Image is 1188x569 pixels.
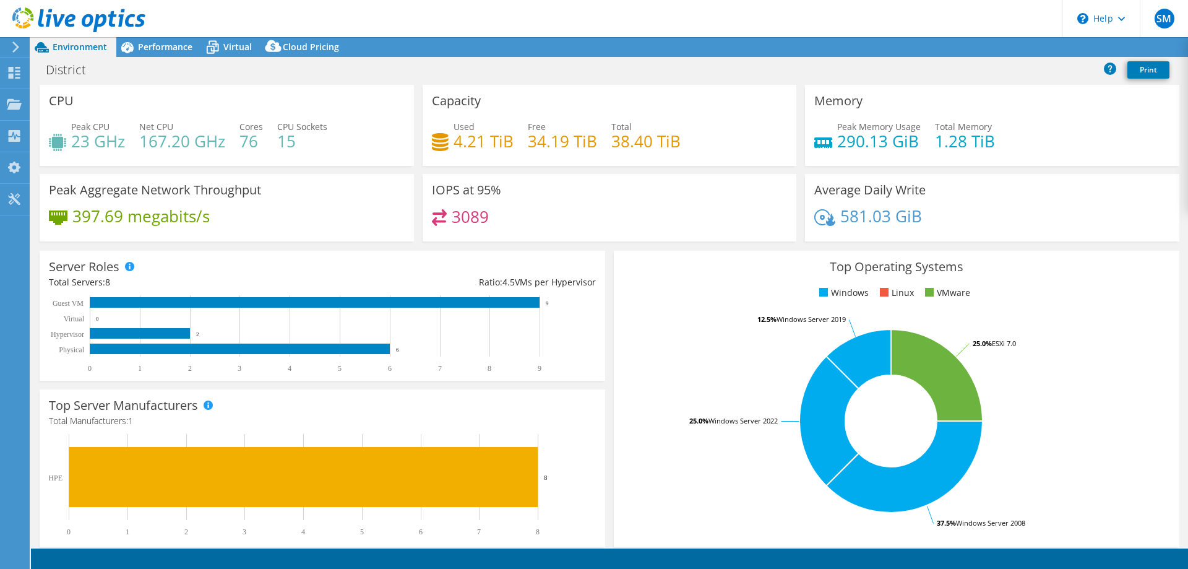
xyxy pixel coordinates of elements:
tspan: 25.0% [973,339,992,348]
svg: \n [1077,13,1088,24]
tspan: Windows Server 2022 [708,416,778,425]
span: Free [528,121,546,132]
span: 8 [105,276,110,288]
h4: 38.40 TiB [611,134,681,148]
text: 0 [88,364,92,373]
h3: Top Server Manufacturers [49,399,198,412]
span: Total [611,121,632,132]
text: 1 [126,528,129,536]
span: Cloud Pricing [283,41,339,53]
text: 5 [360,528,364,536]
h4: 1.28 TiB [935,134,995,148]
tspan: Windows Server 2019 [777,315,846,324]
text: 1 [138,364,142,373]
span: 4.5 [502,276,515,288]
text: 9 [538,364,541,373]
span: Peak Memory Usage [837,121,921,132]
h3: Capacity [432,94,481,108]
text: Physical [59,345,84,354]
text: 2 [188,364,192,373]
text: 8 [536,528,540,536]
text: Guest VM [53,299,84,308]
text: 0 [67,528,71,536]
text: 8 [544,474,548,481]
text: 2 [196,331,199,337]
text: 3 [243,528,246,536]
div: Ratio: VMs per Hypervisor [322,276,596,289]
h3: Top Operating Systems [623,260,1170,274]
span: SM [1155,9,1174,28]
text: 9 [546,300,549,306]
text: 8 [488,364,491,373]
text: 5 [338,364,342,373]
span: Total Memory [935,121,992,132]
div: Total Servers: [49,276,322,289]
span: Net CPU [139,121,173,132]
tspan: ESXi 7.0 [992,339,1016,348]
h4: 3089 [452,210,489,224]
li: Windows [816,286,869,300]
span: Peak CPU [71,121,110,132]
text: HPE [48,474,62,482]
text: Hypervisor [51,330,84,339]
h4: Total Manufacturers: [49,414,596,428]
h4: 397.69 megabits/s [72,209,210,223]
h3: Memory [814,94,863,108]
h3: IOPS at 95% [432,183,501,197]
span: Cores [239,121,263,132]
h4: 290.13 GiB [837,134,921,148]
span: Virtual [223,41,252,53]
span: Used [454,121,475,132]
tspan: 37.5% [937,518,956,528]
text: 6 [396,347,399,353]
h4: 167.20 GHz [139,134,225,148]
a: Print [1127,61,1169,79]
text: 7 [438,364,442,373]
h4: 76 [239,134,263,148]
span: Performance [138,41,192,53]
h3: Average Daily Write [814,183,926,197]
text: 3 [238,364,241,373]
h3: Server Roles [49,260,119,274]
tspan: 25.0% [689,416,708,425]
h4: 15 [277,134,327,148]
span: CPU Sockets [277,121,327,132]
h4: 4.21 TiB [454,134,514,148]
span: 1 [128,415,133,427]
h3: Peak Aggregate Network Throughput [49,183,261,197]
tspan: Windows Server 2008 [956,518,1025,528]
li: VMware [922,286,970,300]
text: 6 [388,364,392,373]
h4: 34.19 TiB [528,134,597,148]
li: Linux [877,286,914,300]
h4: 23 GHz [71,134,125,148]
span: Environment [53,41,107,53]
h3: CPU [49,94,74,108]
text: 4 [288,364,291,373]
text: 4 [301,528,305,536]
text: Virtual [64,315,85,323]
text: 0 [96,316,99,322]
text: 6 [419,528,423,536]
tspan: 12.5% [757,315,777,324]
text: 2 [184,528,188,536]
text: 7 [477,528,481,536]
h4: 581.03 GiB [840,209,922,223]
h1: District [40,63,105,77]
